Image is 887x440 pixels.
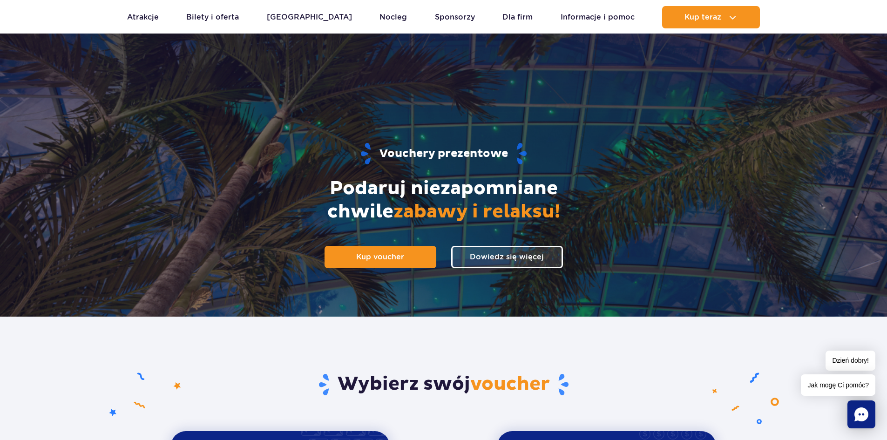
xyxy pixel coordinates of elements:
h2: Podaruj niezapomniane chwile [281,177,607,223]
span: Jak mogę Ci pomóc? [801,374,875,396]
div: Chat [847,400,875,428]
a: Sponsorzy [435,6,475,28]
h1: Vouchery prezentowe [144,142,743,166]
span: Dowiedz się więcej [470,252,544,261]
a: Informacje i pomoc [561,6,635,28]
a: Kup voucher [325,246,436,268]
span: Kup teraz [684,13,721,21]
a: Nocleg [379,6,407,28]
a: Dowiedz się więcej [451,246,563,268]
span: Dzień dobry! [826,351,875,371]
span: Kup voucher [356,252,404,261]
a: Bilety i oferta [186,6,239,28]
h2: Wybierz swój [171,372,716,397]
button: Kup teraz [662,6,760,28]
a: Atrakcje [127,6,159,28]
a: [GEOGRAPHIC_DATA] [267,6,352,28]
a: Dla firm [502,6,533,28]
span: zabawy i relaksu! [393,200,560,223]
span: voucher [470,372,550,396]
